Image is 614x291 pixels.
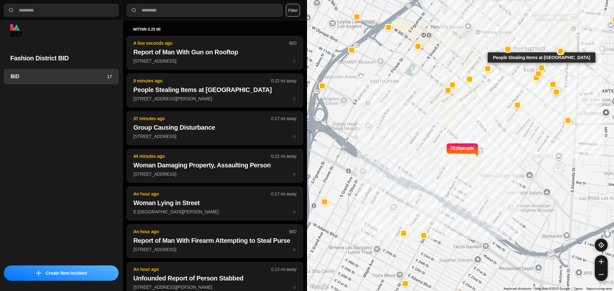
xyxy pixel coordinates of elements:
[595,255,608,268] button: zoom-in
[289,228,296,235] p: BID
[598,242,604,248] img: recenter
[36,271,41,276] img: icon
[599,259,604,264] img: zoom-in
[451,145,474,159] p: 7228 people
[289,40,296,46] p: BID
[46,270,87,276] p: Create New Incident
[133,133,296,140] p: [STREET_ADDRESS]
[127,284,303,290] a: An hour ago0.13 mi awayUnfounded Report of Person Stabbed[STREET_ADDRESS][PERSON_NAME]star
[133,48,296,57] h2: Report of Man With Gun on Rooftop
[133,85,296,94] h2: People Stealing Items at [GEOGRAPHIC_DATA]
[286,4,300,17] button: Filter
[127,111,303,145] button: 37 minutes ago0.17 mi awayGroup Causing Disturbance[STREET_ADDRESS]star
[10,54,112,63] h2: Fashion District BID
[292,209,296,214] span: star
[10,24,23,37] img: logo
[127,247,303,252] a: An hour agoBIDReport of Man With Firearm Attempting to Steal Purse[STREET_ADDRESS]star
[574,287,583,290] a: Terms (opens in new tab)
[271,153,296,159] p: 0.22 mi away
[309,283,330,291] a: Open this area in Google Maps (opens a new window)
[133,96,296,102] p: [STREET_ADDRESS][PERSON_NAME]
[127,209,303,214] a: An hour ago0.17 mi awayWoman Lying in StreetE [GEOGRAPHIC_DATA][PERSON_NAME]star
[133,198,296,207] h2: Woman Lying in Street
[133,78,271,84] p: 9 minutes ago
[127,73,303,107] button: 9 minutes ago0.22 mi awayPeople Stealing Items at [GEOGRAPHIC_DATA][STREET_ADDRESS][PERSON_NAME]star
[11,73,107,80] h3: BID
[133,161,296,170] h2: Woman Damaging Property, Assaulting Person
[271,191,296,197] p: 0.17 mi away
[127,134,303,139] a: 37 minutes ago0.17 mi awayGroup Causing Disturbance[STREET_ADDRESS]star
[292,58,296,64] span: star
[4,265,119,281] button: iconCreate New Incident
[133,27,297,32] h5: within 0.25 mi
[133,115,271,122] p: 37 minutes ago
[292,96,296,101] span: star
[538,65,545,72] button: People Stealing Items at [GEOGRAPHIC_DATA]
[133,40,289,46] p: A few seconds ago
[292,172,296,177] span: star
[595,268,608,281] button: zoom-out
[488,52,595,63] div: People Stealing Items at [GEOGRAPHIC_DATA]
[586,287,612,290] a: Report a map error
[133,191,271,197] p: An hour ago
[292,134,296,139] span: star
[535,287,570,290] span: Map data ©2025 Google
[271,115,296,122] p: 0.17 mi away
[127,36,303,70] button: A few seconds agoBIDReport of Man With Gun on Rooftop[STREET_ADDRESS]star
[127,187,303,220] button: An hour ago0.17 mi awayWoman Lying in StreetE [GEOGRAPHIC_DATA][PERSON_NAME]star
[127,96,303,101] a: 9 minutes ago0.22 mi awayPeople Stealing Items at [GEOGRAPHIC_DATA][STREET_ADDRESS][PERSON_NAME]star
[127,149,303,183] button: 44 minutes ago0.22 mi awayWoman Damaging Property, Assaulting Person[STREET_ADDRESS]star
[127,171,303,177] a: 44 minutes ago0.22 mi awayWoman Damaging Property, Assaulting Person[STREET_ADDRESS]star
[127,58,303,64] a: A few seconds agoBIDReport of Man With Gun on Rooftop[STREET_ADDRESS]star
[4,69,119,84] a: BID17
[271,266,296,272] p: 0.13 mi away
[309,283,330,291] img: Google
[133,228,289,235] p: An hour ago
[595,239,608,251] button: recenter
[133,284,296,290] p: [STREET_ADDRESS][PERSON_NAME]
[127,224,303,258] button: An hour agoBIDReport of Man With Firearm Attempting to Steal Purse[STREET_ADDRESS]star
[446,142,451,157] img: notch
[133,266,271,272] p: An hour ago
[599,272,604,277] img: zoom-out
[8,7,14,13] img: search
[133,171,296,177] p: [STREET_ADDRESS]
[292,247,296,252] span: star
[133,153,271,159] p: 44 minutes ago
[474,142,479,157] img: notch
[107,73,112,80] p: 17
[271,78,296,84] p: 0.22 mi away
[133,58,296,64] p: [STREET_ADDRESS]
[133,274,296,283] h2: Unfounded Report of Person Stabbed
[131,7,137,13] img: search
[133,123,296,132] h2: Group Causing Disturbance
[292,285,296,290] span: star
[504,287,531,291] button: Keyboard shortcuts
[133,209,296,215] p: E [GEOGRAPHIC_DATA][PERSON_NAME]
[133,236,296,245] h2: Report of Man With Firearm Attempting to Steal Purse
[133,246,296,253] p: [STREET_ADDRESS]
